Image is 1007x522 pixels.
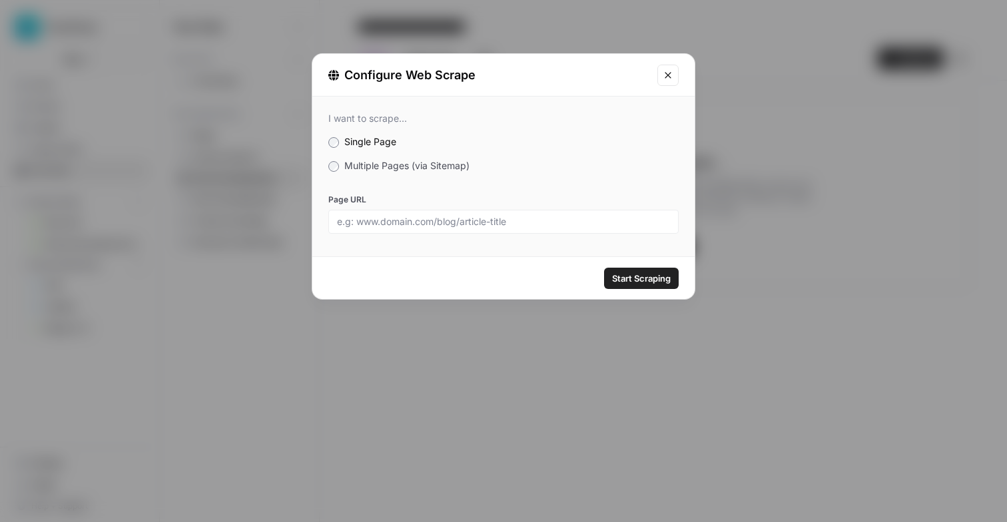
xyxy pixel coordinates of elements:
[328,137,339,148] input: Single Page
[344,160,470,171] span: Multiple Pages (via Sitemap)
[344,136,396,147] span: Single Page
[612,272,671,285] span: Start Scraping
[328,66,649,85] div: Configure Web Scrape
[328,161,339,172] input: Multiple Pages (via Sitemap)
[657,65,679,86] button: Close modal
[604,268,679,289] button: Start Scraping
[337,216,670,228] input: e.g: www.domain.com/blog/article-title
[328,113,679,125] div: I want to scrape...
[328,194,679,206] label: Page URL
